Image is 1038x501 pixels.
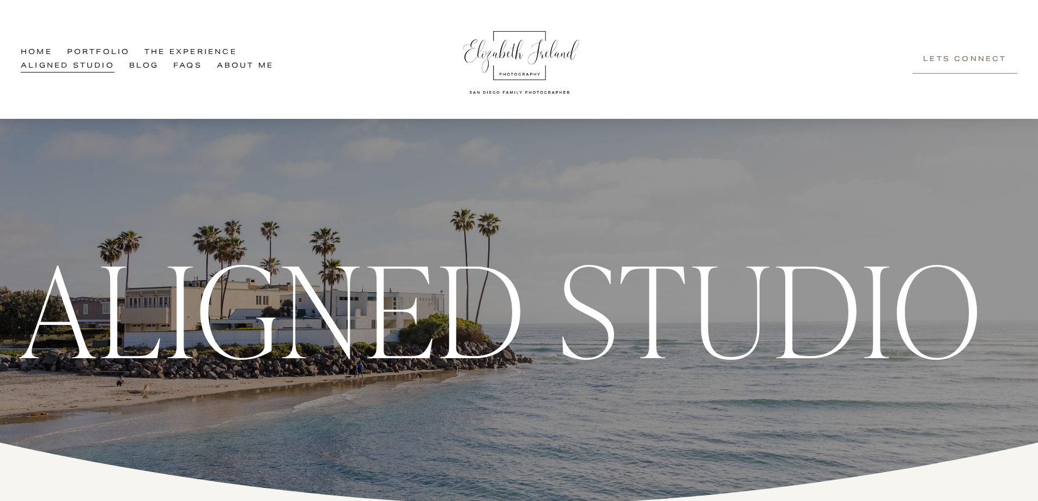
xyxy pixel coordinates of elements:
a: Lets Connect [913,45,1017,74]
a: Home [21,46,52,60]
img: Elizabeth Ireland Photography San Diego Family Photographer [457,21,582,98]
span: The Experience [144,46,237,59]
a: Portfolio [67,46,130,60]
h2: Aligned Studio [21,243,985,369]
a: Blog [129,59,159,74]
a: Aligned Studio [21,59,114,74]
a: About Me [217,59,274,74]
a: folder dropdown [144,46,237,60]
a: FAQs [173,59,202,74]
